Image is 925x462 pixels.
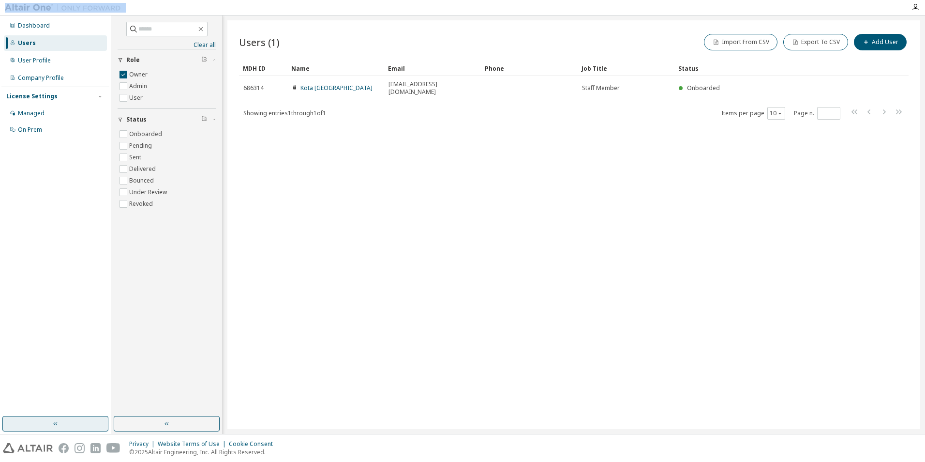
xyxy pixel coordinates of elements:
[90,443,101,453] img: linkedin.svg
[129,80,149,92] label: Admin
[388,61,477,76] div: Email
[687,84,720,92] span: Onboarded
[18,39,36,47] div: Users
[126,56,140,64] span: Role
[6,92,58,100] div: License Settings
[582,61,671,76] div: Job Title
[126,116,147,123] span: Status
[129,448,279,456] p: © 2025 Altair Engineering, Inc. All Rights Reserved.
[129,163,158,175] label: Delivered
[18,22,50,30] div: Dashboard
[243,61,283,76] div: MDH ID
[5,3,126,13] img: Altair One
[794,107,840,120] span: Page n.
[118,49,216,71] button: Role
[770,109,783,117] button: 10
[388,80,477,96] span: [EMAIL_ADDRESS][DOMAIN_NAME]
[854,34,907,50] button: Add User
[129,140,154,152] label: Pending
[129,198,155,210] label: Revoked
[243,84,264,92] span: 686314
[118,41,216,49] a: Clear all
[129,69,149,80] label: Owner
[158,440,229,448] div: Website Terms of Use
[18,74,64,82] div: Company Profile
[704,34,777,50] button: Import From CSV
[721,107,785,120] span: Items per page
[582,84,620,92] span: Staff Member
[239,35,280,49] span: Users (1)
[129,92,145,104] label: User
[129,128,164,140] label: Onboarded
[678,61,858,76] div: Status
[291,61,380,76] div: Name
[129,440,158,448] div: Privacy
[129,152,143,163] label: Sent
[118,109,216,130] button: Status
[201,116,207,123] span: Clear filter
[485,61,574,76] div: Phone
[18,57,51,64] div: User Profile
[243,109,326,117] span: Showing entries 1 through 1 of 1
[75,443,85,453] img: instagram.svg
[783,34,848,50] button: Export To CSV
[106,443,120,453] img: youtube.svg
[3,443,53,453] img: altair_logo.svg
[18,109,45,117] div: Managed
[201,56,207,64] span: Clear filter
[129,175,156,186] label: Bounced
[229,440,279,448] div: Cookie Consent
[18,126,42,134] div: On Prem
[59,443,69,453] img: facebook.svg
[129,186,169,198] label: Under Review
[300,84,373,92] a: Kota [GEOGRAPHIC_DATA]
